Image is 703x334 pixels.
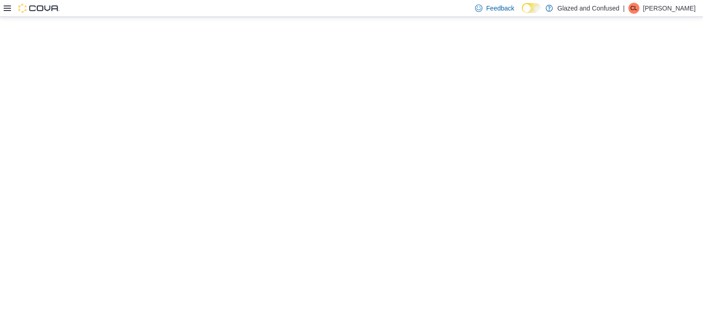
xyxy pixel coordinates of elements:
[643,3,696,14] p: [PERSON_NAME]
[630,3,637,14] span: CL
[486,4,514,13] span: Feedback
[522,3,541,13] input: Dark Mode
[628,3,639,14] div: Chad Lacy
[623,3,625,14] p: |
[557,3,619,14] p: Glazed and Confused
[18,4,59,13] img: Cova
